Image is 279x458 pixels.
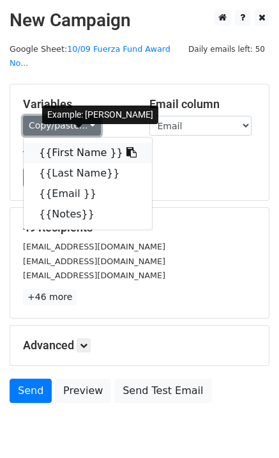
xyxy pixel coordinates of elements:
a: {{First Name }} [24,143,152,163]
small: [EMAIL_ADDRESS][DOMAIN_NAME] [23,242,165,251]
div: Example: [PERSON_NAME] [42,106,158,124]
a: +46 more [23,289,77,305]
a: Send [10,379,52,403]
a: {{Email }} [24,184,152,204]
a: {{Last Name}} [24,163,152,184]
span: Daily emails left: 50 [184,42,269,56]
a: {{Notes}} [24,204,152,225]
h5: Advanced [23,338,256,352]
a: Preview [55,379,111,403]
small: [EMAIL_ADDRESS][DOMAIN_NAME] [23,257,165,266]
iframe: Chat Widget [215,397,279,458]
h2: New Campaign [10,10,269,31]
h5: Variables [23,97,130,111]
a: 10/09 Fuerza Fund Award No... [10,44,170,68]
a: Copy/paste... [23,116,101,136]
a: Daily emails left: 50 [184,44,269,54]
h5: Email column [149,97,257,111]
a: Send Test Email [114,379,211,403]
small: Google Sheet: [10,44,170,68]
small: [EMAIL_ADDRESS][DOMAIN_NAME] [23,271,165,280]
